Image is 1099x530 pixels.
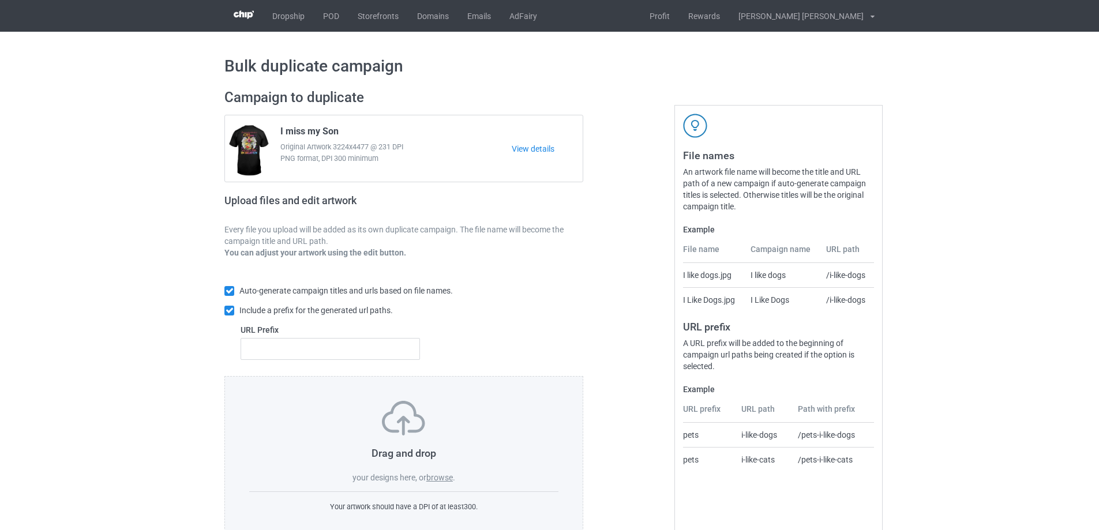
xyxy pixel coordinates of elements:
[683,287,744,312] td: I Like Dogs.jpg
[792,423,874,447] td: /pets-i-like-dogs
[239,306,393,315] span: Include a prefix for the generated url paths.
[735,447,792,472] td: i-like-cats
[744,243,820,263] th: Campaign name
[820,243,874,263] th: URL path
[234,10,254,19] img: 3d383065fc803cdd16c62507c020ddf8.png
[820,287,874,312] td: /i-like-dogs
[224,194,440,216] h2: Upload files and edit artwork
[792,447,874,472] td: /pets-i-like-cats
[241,324,420,336] label: URL Prefix
[352,473,426,482] span: your designs here, or
[512,143,583,155] a: View details
[224,89,583,107] h2: Campaign to duplicate
[683,166,874,212] div: An artwork file name will become the title and URL path of a new campaign if auto-generate campai...
[239,286,453,295] span: Auto-generate campaign titles and urls based on file names.
[280,153,512,164] span: PNG format, DPI 300 minimum
[280,141,512,153] span: Original Artwork 3224x4477 @ 231 DPI
[683,224,874,235] label: Example
[683,337,874,372] div: A URL prefix will be added to the beginning of campaign url paths being created if the option is ...
[382,401,425,435] img: svg+xml;base64,PD94bWwgdmVyc2lvbj0iMS4wIiBlbmNvZGluZz0iVVRGLTgiPz4KPHN2ZyB3aWR0aD0iNzVweCIgaGVpZ2...
[683,403,735,423] th: URL prefix
[683,423,735,447] td: pets
[453,473,455,482] span: .
[330,502,478,511] span: Your artwork should have a DPI of at least 300 .
[683,149,874,162] h3: File names
[744,263,820,287] td: I like dogs
[683,384,874,395] label: Example
[683,263,744,287] td: I like dogs.jpg
[683,114,707,138] img: svg+xml;base64,PD94bWwgdmVyc2lvbj0iMS4wIiBlbmNvZGluZz0iVVRGLTgiPz4KPHN2ZyB3aWR0aD0iNDJweCIgaGVpZ2...
[224,248,406,257] b: You can adjust your artwork using the edit button.
[792,403,874,423] th: Path with prefix
[683,320,874,333] h3: URL prefix
[224,224,583,247] p: Every file you upload will be added as its own duplicate campaign. The file name will become the ...
[820,263,874,287] td: /i-like-dogs
[249,446,558,460] h3: Drag and drop
[744,287,820,312] td: I Like Dogs
[735,403,792,423] th: URL path
[426,473,453,482] label: browse
[280,126,339,141] span: I miss my Son
[224,56,875,77] h1: Bulk duplicate campaign
[683,243,744,263] th: File name
[683,447,735,472] td: pets
[735,423,792,447] td: i-like-dogs
[729,2,864,31] div: [PERSON_NAME] [PERSON_NAME]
